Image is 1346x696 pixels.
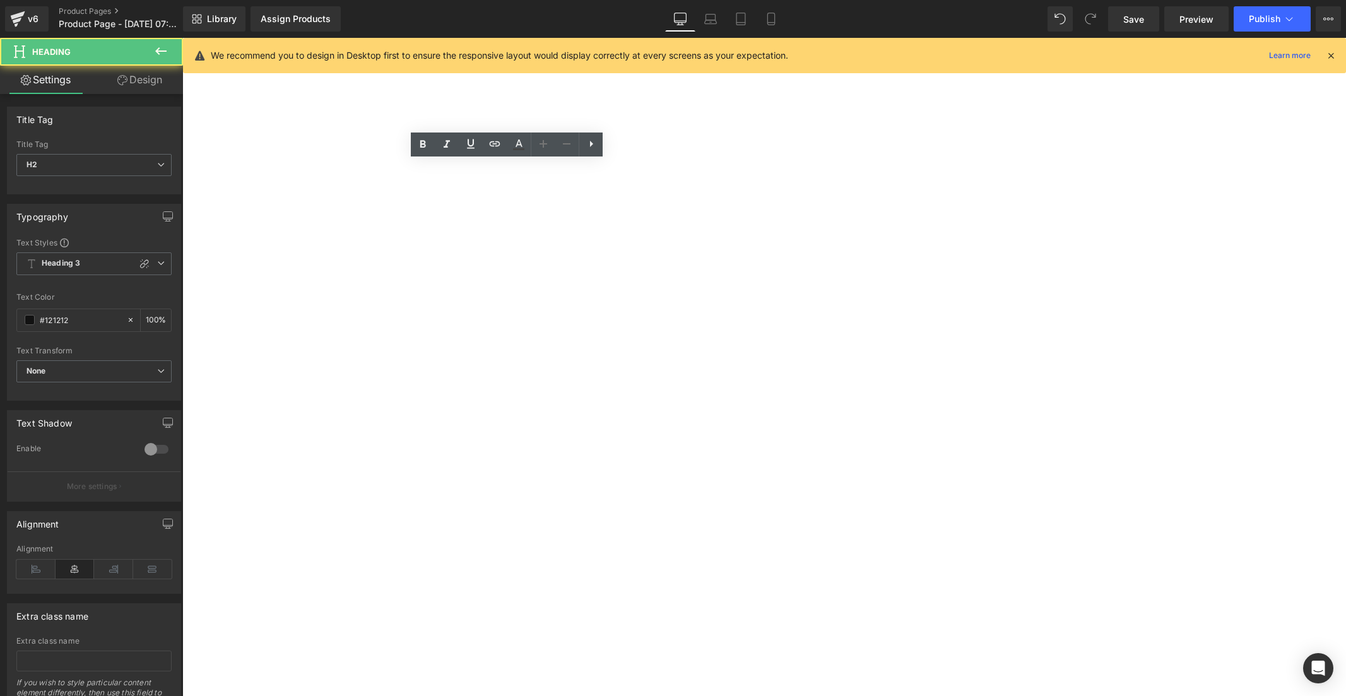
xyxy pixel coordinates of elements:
div: Assign Products [261,14,331,24]
div: Extra class name [16,604,88,622]
a: Design [94,66,186,94]
div: Open Intercom Messenger [1303,653,1333,683]
span: Library [207,13,237,25]
b: None [27,366,46,375]
button: More [1316,6,1341,32]
div: v6 [25,11,41,27]
span: Heading [32,47,71,57]
a: New Library [183,6,245,32]
input: Color [40,313,121,327]
div: Text Color [16,293,172,302]
span: Save [1123,13,1144,26]
div: Alignment [16,512,59,529]
div: Typography [16,204,68,222]
a: Preview [1164,6,1229,32]
span: Product Page - [DATE] 07:42:37 [59,19,180,29]
a: Mobile [756,6,786,32]
button: Redo [1078,6,1103,32]
div: Text Transform [16,346,172,355]
a: Tablet [726,6,756,32]
b: Heading 3 [42,258,80,269]
div: Text Shadow [16,411,72,428]
a: v6 [5,6,49,32]
button: Undo [1048,6,1073,32]
button: Publish [1234,6,1311,32]
span: Preview [1179,13,1213,26]
span: Publish [1249,14,1280,24]
div: Title Tag [16,107,54,125]
a: Learn more [1264,48,1316,63]
div: Extra class name [16,637,172,646]
div: % [141,309,171,331]
a: Product Pages [59,6,204,16]
p: We recommend you to design in Desktop first to ensure the responsive layout would display correct... [211,49,788,62]
div: Alignment [16,545,172,553]
div: Enable [16,444,132,457]
div: Text Styles [16,237,172,247]
a: Desktop [665,6,695,32]
div: Title Tag [16,140,172,149]
p: More settings [67,481,117,492]
button: More settings [8,471,180,501]
b: H2 [27,160,37,169]
a: Laptop [695,6,726,32]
